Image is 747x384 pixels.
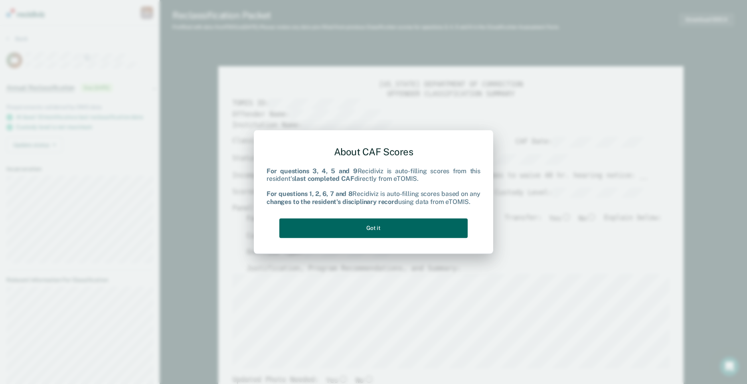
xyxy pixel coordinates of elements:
div: Recidiviz is auto-filling scores from this resident's directly from eTOMIS. Recidiviz is auto-fil... [267,167,480,206]
button: Got it [279,218,468,238]
b: For questions 1, 2, 6, 7 and 8 [267,190,352,198]
div: About CAF Scores [267,140,480,164]
b: For questions 3, 4, 5 and 9 [267,167,358,175]
b: last completed CAF [294,175,354,182]
b: changes to the resident's disciplinary record [267,198,398,206]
